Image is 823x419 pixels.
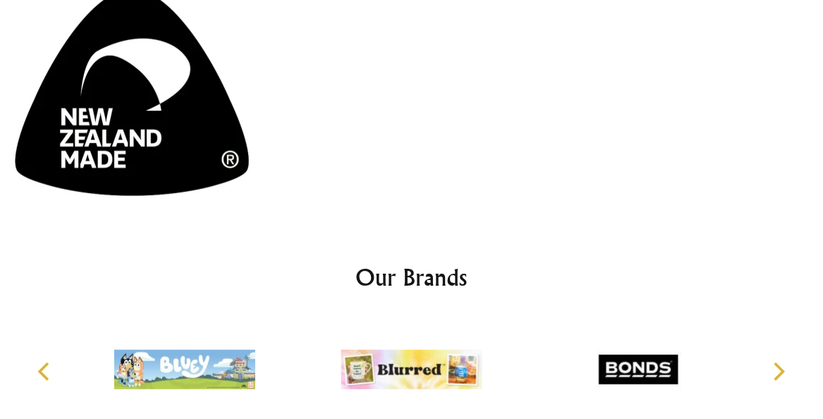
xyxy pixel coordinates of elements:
h2: Our Brands [23,260,800,294]
button: Next [762,356,793,387]
button: Previous [30,356,61,387]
